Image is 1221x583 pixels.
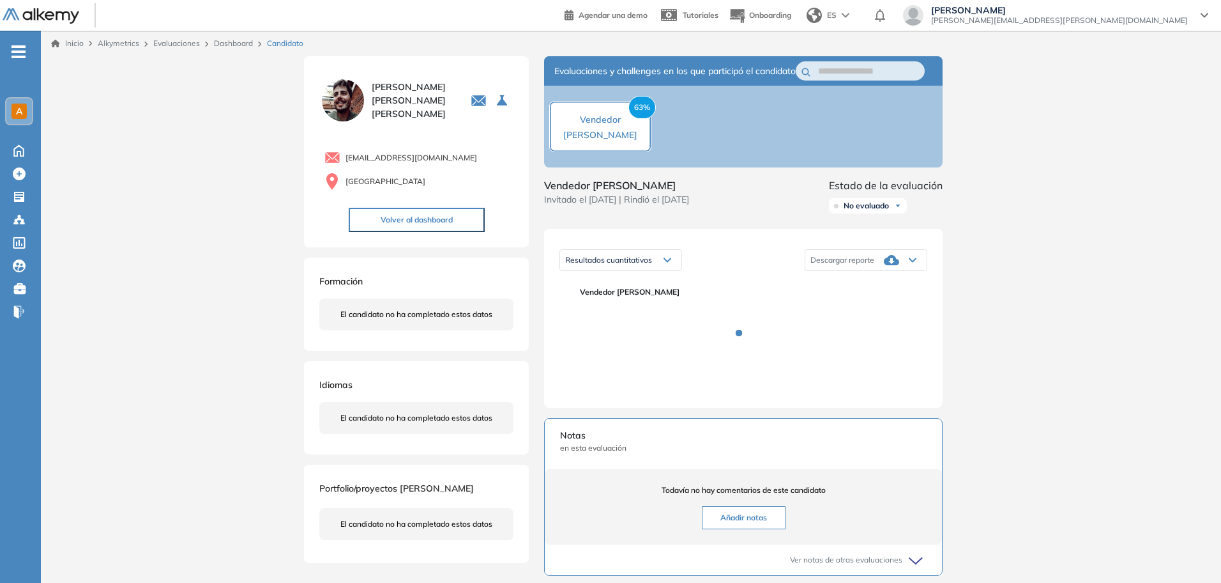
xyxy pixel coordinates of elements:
span: Onboarding [749,10,791,20]
span: Todavía no hay comentarios de este candidato [560,485,927,496]
a: Inicio [51,38,84,49]
span: Descargar reporte [810,255,874,265]
span: Agendar una demo [579,10,648,20]
span: No evaluado [844,201,889,211]
img: arrow [842,13,849,18]
img: Logo [3,8,79,24]
span: Tutoriales [683,10,718,20]
img: PROFILE_MENU_LOGO_USER [319,77,367,124]
span: El candidato no ha completado estos datos [340,518,492,530]
span: El candidato no ha completado estos datos [340,309,492,320]
span: Ver notas de otras evaluaciones [790,554,902,566]
span: [PERSON_NAME][EMAIL_ADDRESS][PERSON_NAME][DOMAIN_NAME] [931,15,1188,26]
span: [PERSON_NAME] [931,5,1188,15]
button: Volver al dashboard [349,208,485,232]
span: Alkymetrics [98,38,139,48]
a: Evaluaciones [153,38,200,48]
span: Portfolio/proyectos [PERSON_NAME] [319,483,474,494]
span: Formación [319,276,363,287]
span: Candidato [267,38,303,49]
span: A [16,106,22,116]
span: Invitado el [DATE] | Rindió el [DATE] [544,193,689,206]
span: en esta evaluación [560,442,927,454]
span: Estado de la evaluación [829,178,943,193]
span: Resultados cuantitativos [565,255,652,265]
span: El candidato no ha completado estos datos [340,412,492,424]
span: [PERSON_NAME] [PERSON_NAME] [PERSON_NAME] [372,81,455,121]
span: ES [827,10,837,21]
span: Idiomas [319,379,353,391]
img: world [807,8,822,23]
span: Evaluaciones y challenges en los que participó el candidato [554,65,796,78]
i: - [11,51,26,53]
span: 63% [628,96,656,119]
a: Agendar una demo [565,6,648,22]
img: Ícono de flecha [894,202,902,210]
span: Vendedor [PERSON_NAME] [563,114,637,141]
a: Dashboard [214,38,253,48]
span: Vendedor [PERSON_NAME] [580,286,917,298]
span: Notas [560,429,927,442]
button: Onboarding [729,2,791,29]
span: Vendedor [PERSON_NAME] [544,178,689,193]
button: Añadir notas [702,506,785,529]
span: [EMAIL_ADDRESS][DOMAIN_NAME] [345,152,477,164]
span: [GEOGRAPHIC_DATA] [345,176,425,187]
